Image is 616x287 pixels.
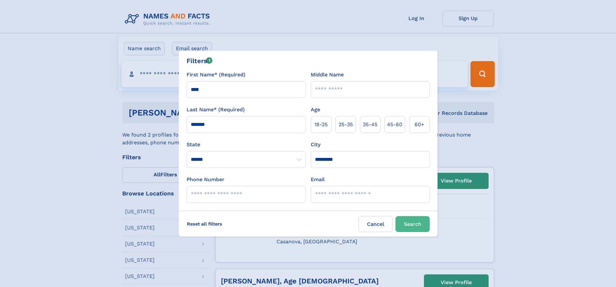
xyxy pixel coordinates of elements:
label: Phone Number [187,176,224,183]
button: Search [395,216,430,232]
label: Last Name* (Required) [187,106,245,114]
label: Cancel [359,216,393,232]
label: Age [311,106,320,114]
span: 25‑35 [339,121,353,128]
label: City [311,141,320,149]
label: Middle Name [311,71,344,79]
label: First Name* (Required) [187,71,245,79]
span: 18‑25 [314,121,328,128]
label: State [187,141,306,149]
label: Reset all filters [183,216,226,232]
div: Filters [187,56,213,66]
span: 35‑45 [363,121,377,128]
label: Email [311,176,325,183]
span: 60+ [415,121,424,128]
span: 45‑60 [387,121,402,128]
